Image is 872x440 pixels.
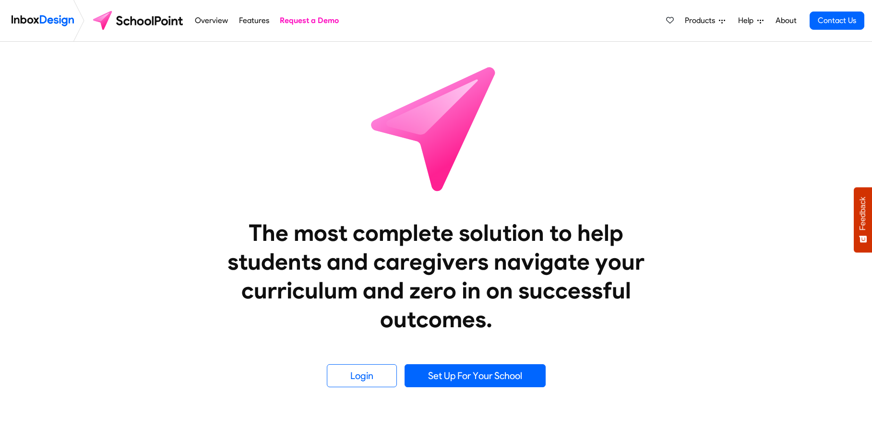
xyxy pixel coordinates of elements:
a: Overview [192,11,231,30]
a: Help [734,11,767,30]
img: icon_schoolpoint.svg [350,42,523,214]
a: Set Up For Your School [405,364,546,387]
heading: The most complete solution to help students and caregivers navigate your curriculum and zero in o... [208,218,664,333]
a: About [773,11,799,30]
span: Help [738,15,757,26]
a: Request a Demo [277,11,342,30]
a: Contact Us [810,12,864,30]
a: Features [236,11,272,30]
a: Products [681,11,729,30]
button: Feedback - Show survey [854,187,872,252]
span: Feedback [859,197,867,230]
span: Products [685,15,719,26]
a: Login [327,364,397,387]
img: schoolpoint logo [88,9,190,32]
